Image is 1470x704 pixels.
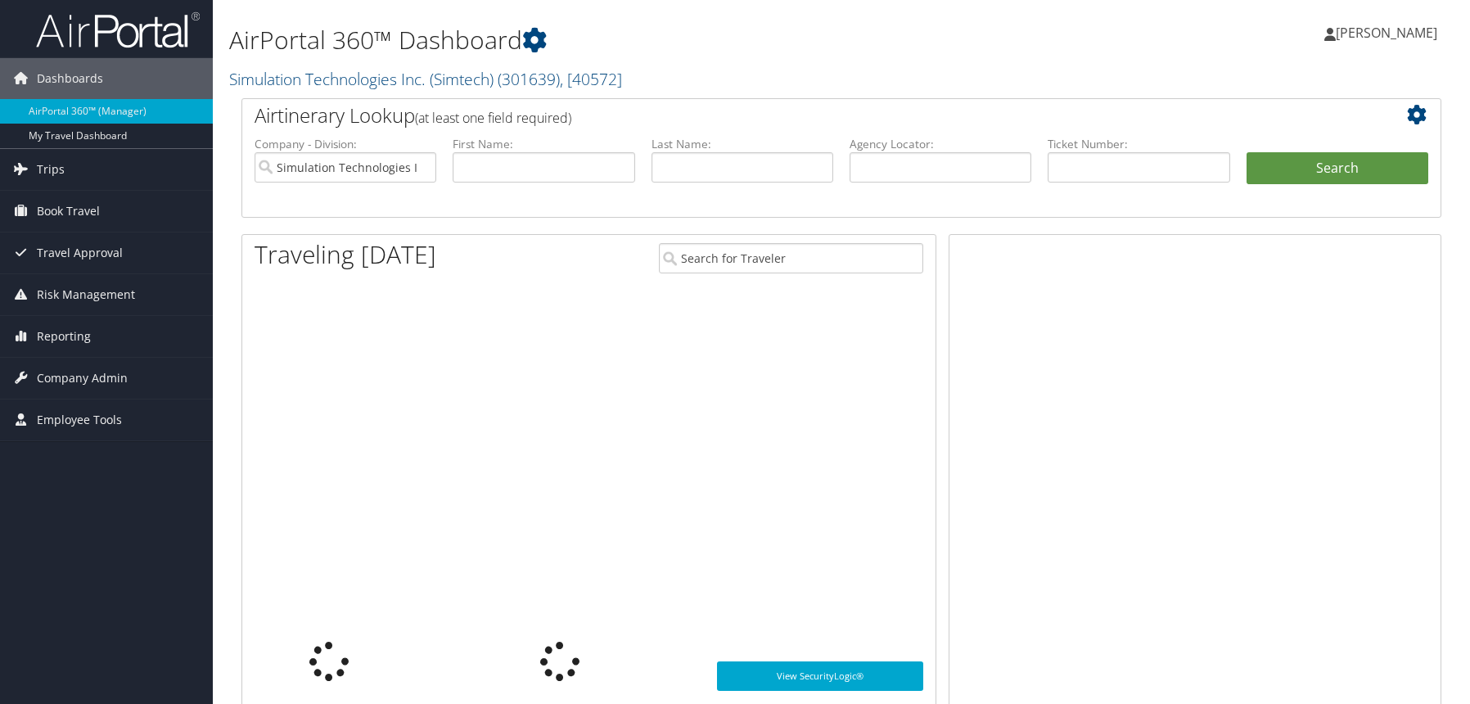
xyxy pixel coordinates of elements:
[37,399,122,440] span: Employee Tools
[652,136,833,152] label: Last Name:
[37,232,123,273] span: Travel Approval
[1324,8,1454,57] a: [PERSON_NAME]
[229,68,622,90] a: Simulation Technologies Inc. (Simtech)
[255,136,436,152] label: Company - Division:
[37,358,128,399] span: Company Admin
[498,68,560,90] span: ( 301639 )
[1336,24,1437,42] span: [PERSON_NAME]
[1048,136,1229,152] label: Ticket Number:
[36,11,200,49] img: airportal-logo.png
[255,102,1328,129] h2: Airtinerary Lookup
[37,316,91,357] span: Reporting
[850,136,1031,152] label: Agency Locator:
[37,149,65,190] span: Trips
[415,109,571,127] span: (at least one field required)
[37,191,100,232] span: Book Travel
[560,68,622,90] span: , [ 40572 ]
[1247,152,1428,185] button: Search
[453,136,634,152] label: First Name:
[37,274,135,315] span: Risk Management
[229,23,1045,57] h1: AirPortal 360™ Dashboard
[659,243,923,273] input: Search for Traveler
[717,661,923,691] a: View SecurityLogic®
[255,237,436,272] h1: Traveling [DATE]
[37,58,103,99] span: Dashboards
